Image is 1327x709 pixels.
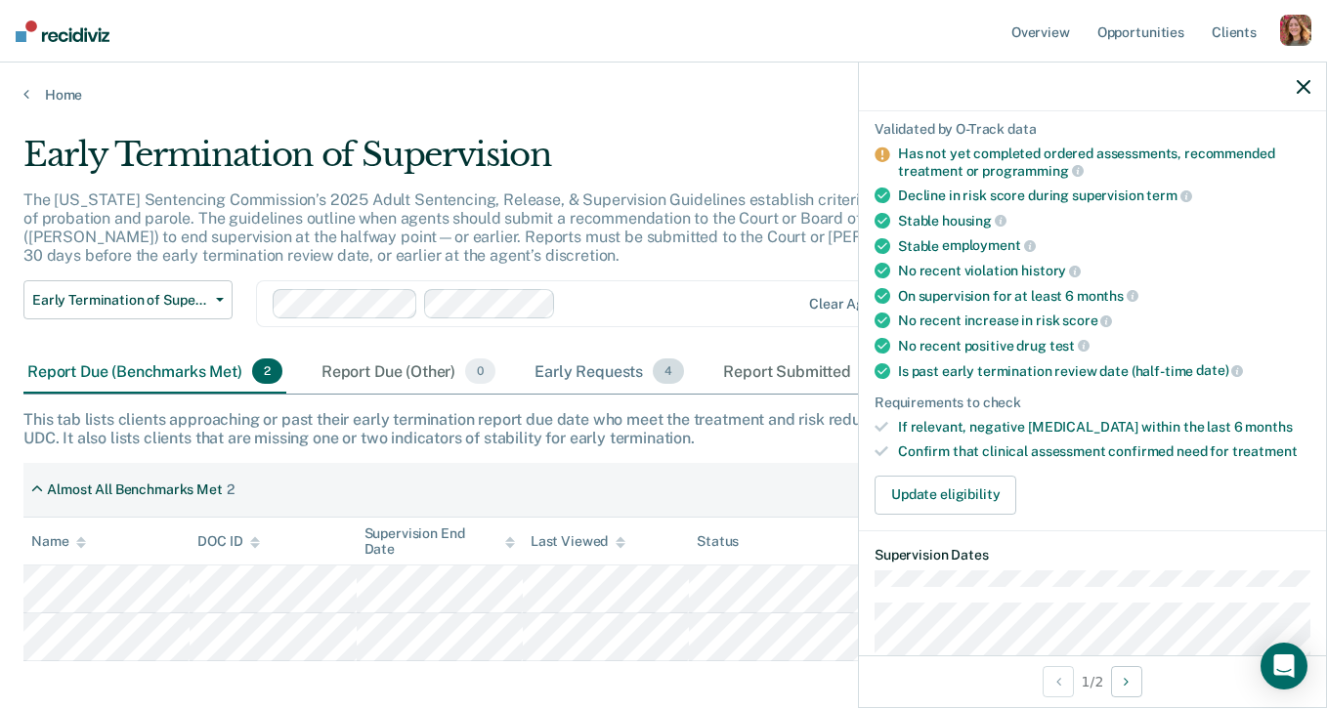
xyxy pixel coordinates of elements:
div: Status [697,533,739,550]
div: Name [31,533,86,550]
span: months [1245,419,1292,435]
div: Report Submitted [719,351,893,394]
div: Report Due (Other) [318,351,499,394]
img: Recidiviz [16,21,109,42]
button: Previous Opportunity [1043,666,1074,697]
div: 1 / 2 [859,655,1326,707]
div: Confirm that clinical assessment confirmed need for [898,443,1310,460]
div: Early Termination of Supervision [23,135,1019,190]
span: score [1062,313,1112,328]
div: No recent violation [898,262,1310,279]
span: treatment [1232,443,1298,459]
span: housing [942,213,1006,229]
span: Early Termination of Supervision [32,292,208,309]
div: Early Requests [531,351,688,394]
span: months [1077,288,1138,304]
div: Report Due (Benchmarks Met) [23,351,286,394]
div: Clear agents [809,296,892,313]
div: No recent positive drug [898,337,1310,354]
button: Update eligibility [875,476,1016,515]
div: 2 [227,481,235,498]
button: Next Opportunity [1111,666,1142,697]
p: The [US_STATE] Sentencing Commission’s 2025 Adult Sentencing, Release, & Supervision Guidelines e... [23,190,1017,266]
div: Validated by O-Track data [875,121,1310,138]
div: No recent increase in risk [898,312,1310,329]
span: date) [1196,362,1243,378]
div: DOC ID [197,533,260,550]
div: Requirements to check [875,395,1310,411]
div: Open Intercom Messenger [1261,643,1307,689]
dt: Supervision Dates [875,547,1310,563]
div: Has not yet completed ordered assessments, recommended treatment or programming [898,146,1310,179]
a: Home [23,86,1304,104]
div: This tab lists clients approaching or past their early termination report due date who meet the t... [23,410,1304,447]
div: Decline in risk score during supervision [898,187,1310,204]
div: Is past early termination review date (half-time [898,362,1310,380]
span: term [1146,188,1191,203]
div: Last Viewed [531,533,625,550]
span: 4 [653,358,684,384]
div: Stable [898,212,1310,229]
div: Almost All Benchmarks Met [47,481,223,498]
div: Stable [898,237,1310,255]
span: history [1021,263,1081,278]
span: 2 [252,358,282,384]
span: test [1049,338,1090,354]
span: employment [942,237,1035,253]
div: On supervision for at least 6 [898,287,1310,305]
span: 0 [465,358,495,384]
div: Supervision End Date [364,525,515,559]
div: If relevant, negative [MEDICAL_DATA] within the last 6 [898,419,1310,436]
